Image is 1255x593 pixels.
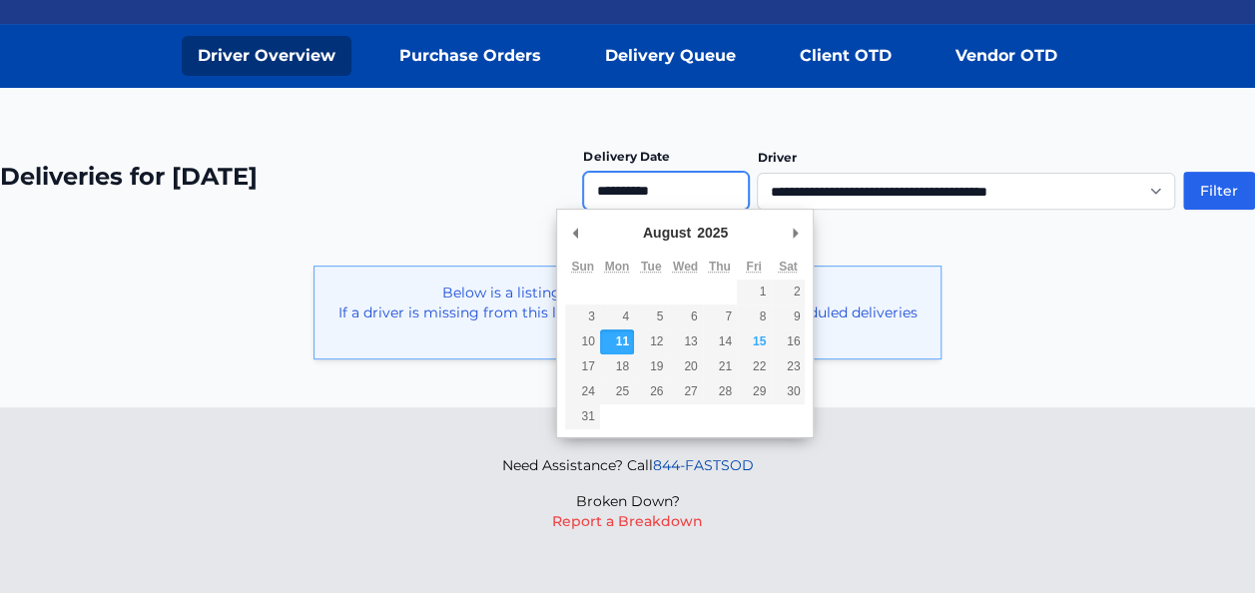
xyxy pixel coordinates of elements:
[502,455,754,475] p: Need Assistance? Call
[583,149,669,164] label: Delivery Date
[600,329,634,354] button: 11
[703,329,737,354] button: 14
[565,354,599,379] button: 17
[600,304,634,329] button: 4
[634,304,668,329] button: 5
[771,304,805,329] button: 9
[565,379,599,404] button: 24
[771,280,805,304] button: 2
[757,150,796,165] label: Driver
[737,379,771,404] button: 29
[668,329,702,354] button: 13
[771,354,805,379] button: 23
[605,260,630,274] abbr: Monday
[673,260,698,274] abbr: Wednesday
[634,354,668,379] button: 19
[383,36,557,76] a: Purchase Orders
[737,304,771,329] button: 8
[600,379,634,404] button: 25
[771,329,805,354] button: 16
[571,260,594,274] abbr: Sunday
[737,329,771,354] button: 15
[1183,172,1255,210] button: Filter
[703,354,737,379] button: 21
[746,260,761,274] abbr: Friday
[640,218,694,248] div: August
[552,511,703,531] button: Report a Breakdown
[737,280,771,304] button: 1
[653,456,754,474] a: 844-FASTSOD
[703,304,737,329] button: 7
[668,354,702,379] button: 20
[668,379,702,404] button: 27
[940,36,1073,76] a: Vendor OTD
[182,36,351,76] a: Driver Overview
[694,218,731,248] div: 2025
[779,260,798,274] abbr: Saturday
[330,283,925,342] p: Below is a listing of drivers with deliveries for [DATE]. If a driver is missing from this list -...
[502,491,754,511] p: Broken Down?
[709,260,731,274] abbr: Thursday
[565,304,599,329] button: 3
[785,218,805,248] button: Next Month
[565,404,599,429] button: 31
[583,172,749,210] input: Use the arrow keys to pick a date
[634,379,668,404] button: 26
[589,36,752,76] a: Delivery Queue
[565,218,585,248] button: Previous Month
[784,36,908,76] a: Client OTD
[771,379,805,404] button: 30
[737,354,771,379] button: 22
[641,260,661,274] abbr: Tuesday
[565,329,599,354] button: 10
[703,379,737,404] button: 28
[600,354,634,379] button: 18
[668,304,702,329] button: 6
[634,329,668,354] button: 12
